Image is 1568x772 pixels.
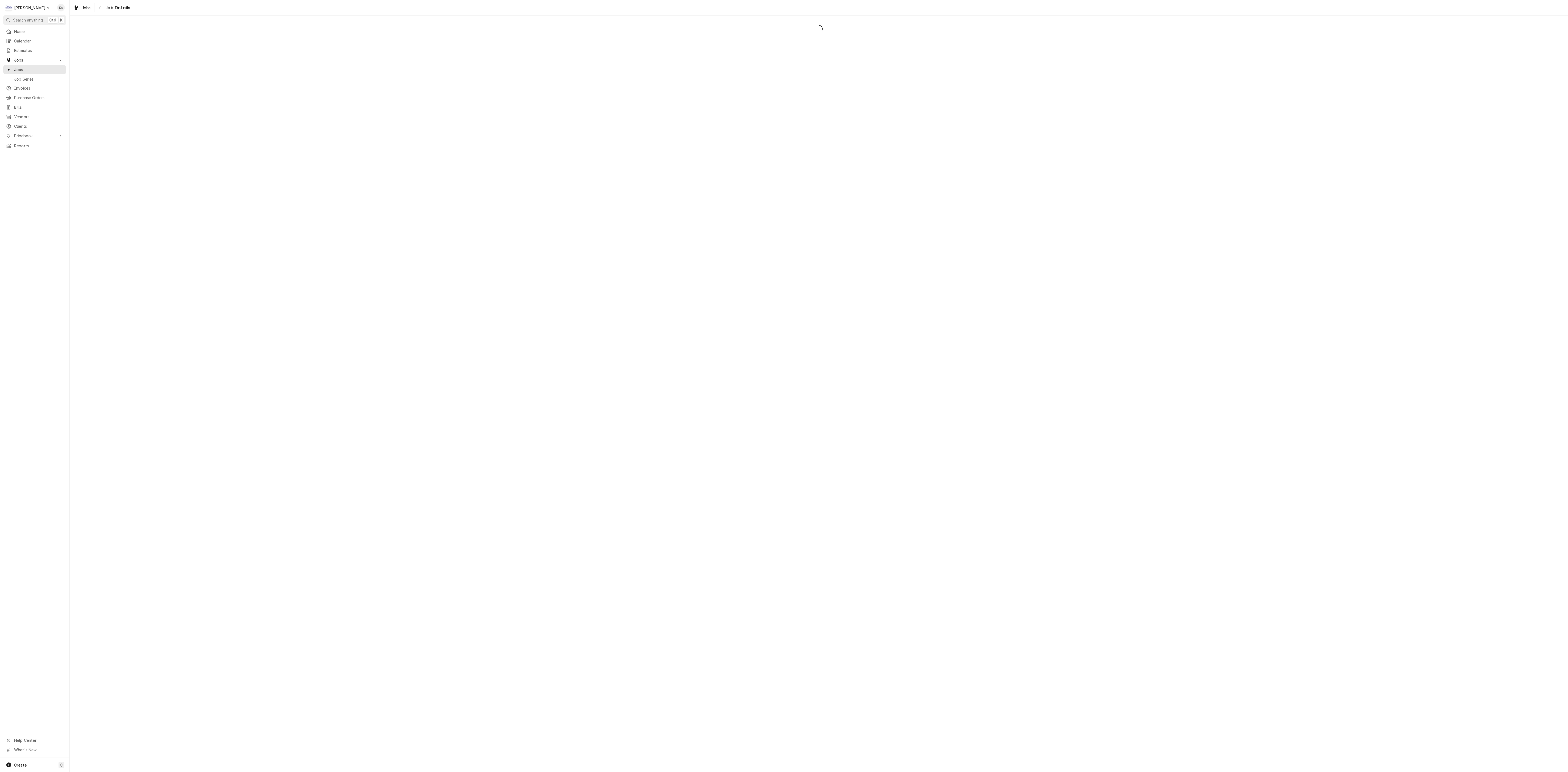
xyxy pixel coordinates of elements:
a: Go to Help Center [3,736,66,745]
a: Purchase Orders [3,93,66,102]
div: C [5,4,13,11]
a: Jobs [71,3,93,12]
a: Estimates [3,46,66,55]
a: Job Series [3,75,66,84]
div: KA [57,4,65,11]
span: Search anything [13,17,43,23]
div: [PERSON_NAME]'s Refrigeration [14,5,54,11]
a: Go to Jobs [3,56,66,65]
span: Calendar [14,38,63,44]
a: Calendar [3,36,66,45]
a: Jobs [3,65,66,74]
span: What's New [14,747,63,753]
span: Ctrl [49,17,56,23]
a: Go to What's New [3,745,66,754]
a: Go to Pricebook [3,131,66,140]
span: Create [14,763,27,767]
a: Invoices [3,84,66,93]
span: Job Series [14,76,63,82]
span: Estimates [14,48,63,53]
a: Bills [3,103,66,112]
span: C [60,762,63,768]
span: Jobs [82,5,91,11]
span: Job Details [104,4,130,11]
span: K [60,17,63,23]
a: Reports [3,141,66,150]
div: Korey Austin's Avatar [57,4,65,11]
span: Jobs [14,67,63,72]
span: Jobs [14,57,55,63]
span: Clients [14,123,63,129]
span: Purchase Orders [14,95,63,100]
a: Vendors [3,112,66,121]
button: Search anythingCtrlK [3,15,66,25]
a: Clients [3,122,66,131]
span: Loading... [70,23,1568,35]
span: Invoices [14,85,63,91]
span: Reports [14,143,63,149]
span: Bills [14,104,63,110]
a: Home [3,27,66,36]
span: Pricebook [14,133,55,139]
button: Navigate back [96,3,104,12]
span: Help Center [14,737,63,743]
div: Clay's Refrigeration's Avatar [5,4,13,11]
span: Vendors [14,114,63,120]
span: Home [14,29,63,34]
